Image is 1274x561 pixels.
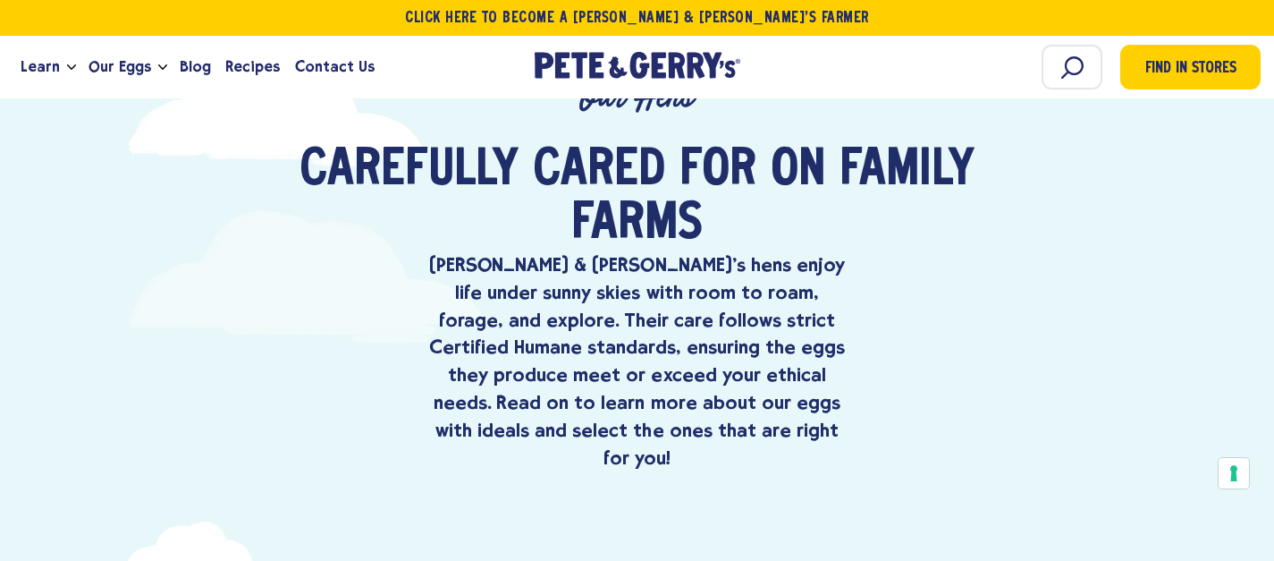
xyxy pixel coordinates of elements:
[81,43,158,91] a: Our Eggs
[1219,458,1249,489] button: Your consent preferences for tracking technologies
[1042,45,1102,89] input: Search
[225,55,280,78] span: Recipes
[1120,45,1261,89] a: Find in Stores
[839,144,974,198] span: family
[533,144,665,198] span: cared
[288,43,382,91] a: Contact Us
[21,55,60,78] span: Learn
[89,55,151,78] span: Our Eggs
[771,144,825,198] span: on
[300,144,519,198] span: Carefully
[13,43,67,91] a: Learn
[571,198,703,251] span: farms
[422,251,851,472] p: [PERSON_NAME] & [PERSON_NAME]'s hens enjoy life under sunny skies with room to roam, forage, and ...
[1145,57,1236,81] span: Find in Stores
[218,43,287,91] a: Recipes
[180,55,211,78] span: Blog
[158,64,167,71] button: Open the dropdown menu for Our Eggs
[679,144,756,198] span: for
[67,64,76,71] button: Open the dropdown menu for Learn
[295,55,375,78] span: Contact Us
[173,43,218,91] a: Blog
